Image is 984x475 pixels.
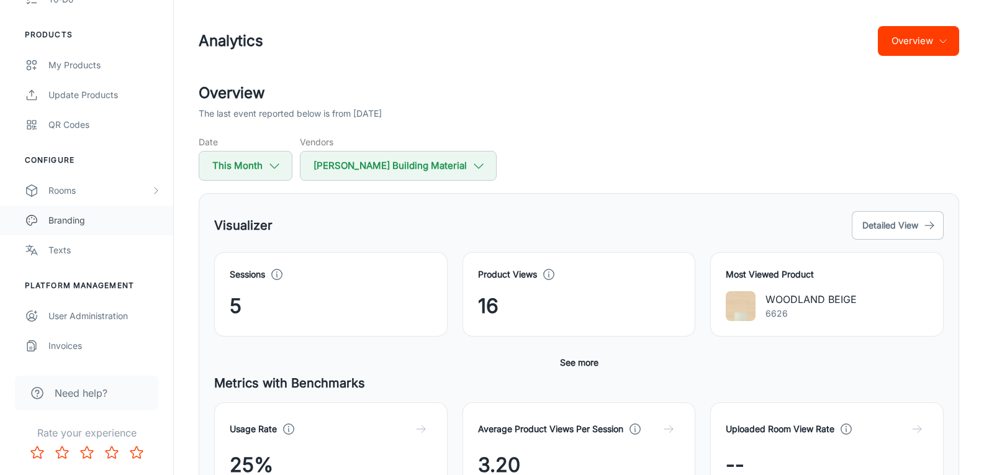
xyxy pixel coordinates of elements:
[726,422,834,436] h4: Uploaded Room View Rate
[124,440,149,465] button: Rate 5 star
[74,440,99,465] button: Rate 3 star
[199,135,292,148] h5: Date
[48,243,161,257] div: Texts
[10,425,163,440] p: Rate your experience
[48,214,161,227] div: Branding
[48,339,161,353] div: Invoices
[726,291,756,321] img: WOODLAND BEIGE
[300,135,497,148] h5: Vendors
[230,291,241,321] span: 5
[214,216,273,235] h5: Visualizer
[230,422,277,436] h4: Usage Rate
[726,268,928,281] h4: Most Viewed Product
[199,107,382,120] p: The last event reported below is from [DATE]
[478,291,499,321] span: 16
[55,386,107,400] span: Need help?
[99,440,124,465] button: Rate 4 star
[300,151,497,181] button: [PERSON_NAME] Building Material
[48,309,161,323] div: User Administration
[50,440,74,465] button: Rate 2 star
[478,268,537,281] h4: Product Views
[230,268,265,281] h4: Sessions
[765,292,857,307] p: WOODLAND BEIGE
[199,151,292,181] button: This Month
[852,211,944,240] button: Detailed View
[25,440,50,465] button: Rate 1 star
[878,26,959,56] button: Overview
[48,118,161,132] div: QR Codes
[555,351,603,374] button: See more
[478,422,623,436] h4: Average Product Views Per Session
[199,82,959,104] h2: Overview
[199,30,263,52] h1: Analytics
[765,307,857,320] p: 6626
[48,184,151,197] div: Rooms
[214,374,944,392] h5: Metrics with Benchmarks
[48,88,161,102] div: Update Products
[48,58,161,72] div: My Products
